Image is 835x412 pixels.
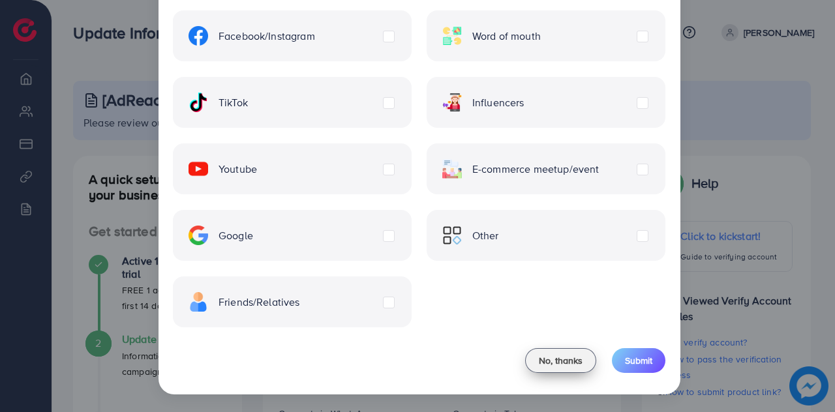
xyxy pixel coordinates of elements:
[442,93,462,112] img: ic-influencers.a620ad43.svg
[472,228,499,243] span: Other
[219,162,257,177] span: Youtube
[472,29,541,44] span: Word of mouth
[472,95,524,110] span: Influencers
[612,348,665,373] button: Submit
[219,29,315,44] span: Facebook/Instagram
[442,26,462,46] img: ic-word-of-mouth.a439123d.svg
[219,95,248,110] span: TikTok
[219,295,300,310] span: Friends/Relatives
[625,354,652,367] span: Submit
[219,228,253,243] span: Google
[525,348,596,373] button: No, thanks
[189,159,208,179] img: ic-youtube.715a0ca2.svg
[539,354,583,367] span: No, thanks
[189,26,208,46] img: ic-facebook.134605ef.svg
[189,226,208,245] img: ic-google.5bdd9b68.svg
[472,162,600,177] span: E-commerce meetup/event
[189,292,208,312] img: ic-freind.8e9a9d08.svg
[442,159,462,179] img: ic-ecommerce.d1fa3848.svg
[189,93,208,112] img: ic-tiktok.4b20a09a.svg
[442,226,462,245] img: ic-other.99c3e012.svg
